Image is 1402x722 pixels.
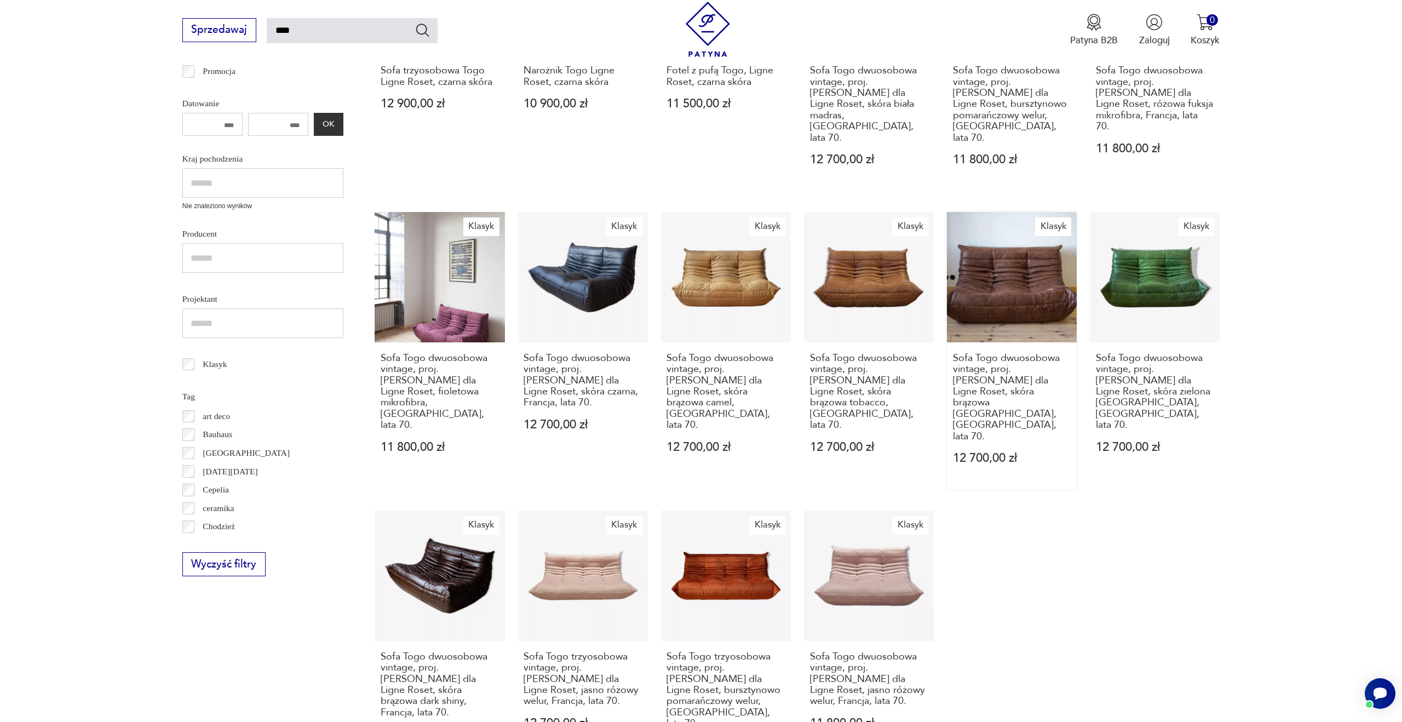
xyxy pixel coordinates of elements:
button: OK [314,113,343,136]
img: Patyna - sklep z meblami i dekoracjami vintage [680,2,736,57]
p: 12 700,00 zł [810,442,928,453]
h3: Sofa Togo dwuosobowa vintage, proj. [PERSON_NAME] dla Ligne Roset, bursztynowo pomarańczowy welur... [953,65,1071,144]
p: Patyna B2B [1070,34,1118,47]
p: Koszyk [1191,34,1220,47]
a: Sprzedawaj [182,26,256,35]
p: Ćmielów [203,538,234,552]
button: Sprzedawaj [182,18,256,42]
p: 12 700,00 zł [953,452,1071,464]
p: 11 800,00 zł [381,442,499,453]
p: Promocja [203,64,235,78]
h3: Sofa Togo dwuosobowa vintage, proj. [PERSON_NAME] dla Ligne Roset, jasno różowy welur, Francja, l... [810,651,928,707]
button: Szukaj [415,22,430,38]
p: Cepelia [203,483,229,497]
h3: Narożnik Togo Ligne Roset, czarna skóra [524,65,642,88]
div: 0 [1206,14,1218,26]
a: KlasykSofa Togo dwuosobowa vintage, proj. M. Ducaroy dla Ligne Roset, skóra brązowa dubai, Francj... [947,212,1077,490]
a: KlasykSofa Togo dwuosobowa vintage, proj. M. Ducaroy dla Ligne Roset, skóra zielona dubai, Francj... [1090,212,1220,490]
iframe: Smartsupp widget button [1365,678,1395,709]
p: 11 800,00 zł [953,154,1071,165]
p: Chodzież [203,519,235,534]
p: Tag [182,389,343,404]
h3: Fotel z pufą Togo, Ligne Roset, czarna skóra [666,65,785,88]
h3: Sofa Togo dwuosobowa vintage, proj. [PERSON_NAME] dla Ligne Roset, skóra biała madras, [GEOGRAPHI... [810,65,928,144]
p: 12 700,00 zł [810,154,928,165]
h3: Sofa Togo dwuosobowa vintage, proj. [PERSON_NAME] dla Ligne Roset, skóra brązowa camel, [GEOGRAPH... [666,353,785,431]
a: KlasykSofa Togo dwuosobowa vintage, proj. M. Ducaroy dla Ligne Roset, skóra brązowa camel, Francj... [661,212,791,490]
img: Ikona koszyka [1197,14,1214,31]
p: Producent [182,227,343,241]
p: Zaloguj [1139,34,1170,47]
h3: Sofa Togo dwuosobowa vintage, proj. [PERSON_NAME] dla Ligne Roset, różowa fuksja mikrofibra, Fran... [1096,65,1214,132]
h3: Sofa Togo dwuosobowa vintage, proj. [PERSON_NAME] dla Ligne Roset, skóra brązowa [GEOGRAPHIC_DATA... [953,353,1071,442]
p: Nie znaleziono wyników [182,201,343,211]
p: 12 700,00 zł [524,419,642,431]
p: [DATE][DATE] [203,465,257,479]
p: Datowanie [182,96,343,111]
a: Ikona medaluPatyna B2B [1070,14,1118,47]
h3: Sofa Togo trzyosobowa vintage, proj. [PERSON_NAME] dla Ligne Roset, jasno różowy welur, Francja, ... [524,651,642,707]
p: Kraj pochodzenia [182,152,343,166]
h3: Sofa Togo dwuosobowa vintage, proj. [PERSON_NAME] dla Ligne Roset, skóra brązowa tobacco, [GEOGRA... [810,353,928,431]
button: Patyna B2B [1070,14,1118,47]
img: Ikonka użytkownika [1146,14,1163,31]
h3: Sofa Togo dwuosobowa vintage, proj. [PERSON_NAME] dla Ligne Roset, skóra czarna, Francja, lata 70. [524,353,642,409]
p: art deco [203,409,230,423]
p: 12 700,00 zł [1096,442,1214,453]
a: KlasykSofa Togo dwuosobowa vintage, proj. M. Ducaroy dla Ligne Roset, skóra brązowa tobacco, Fran... [804,212,934,490]
h3: Sofa trzyosobowa Togo Ligne Roset, czarna skóra [381,65,499,88]
p: Projektant [182,292,343,306]
p: 11 500,00 zł [666,98,785,110]
a: KlasykSofa Togo dwuosobowa vintage, proj. M. Ducaroy dla Ligne Roset, skóra czarna, Francja, lata... [518,212,648,490]
p: 12 900,00 zł [381,98,499,110]
h3: Sofa Togo dwuosobowa vintage, proj. [PERSON_NAME] dla Ligne Roset, fioletowa mikrofibra, [GEOGRAP... [381,353,499,431]
p: ceramika [203,501,234,515]
p: Bauhaus [203,427,232,442]
a: KlasykSofa Togo dwuosobowa vintage, proj. M. Ducaroy dla Ligne Roset, fioletowa mikrofibra, Franc... [375,212,504,490]
button: Wyczyść filtry [182,552,266,576]
button: Zaloguj [1139,14,1170,47]
p: [GEOGRAPHIC_DATA] [203,446,290,460]
h3: Sofa Togo dwuosobowa vintage, proj. [PERSON_NAME] dla Ligne Roset, skóra zielona [GEOGRAPHIC_DATA... [1096,353,1214,431]
button: 0Koszyk [1191,14,1220,47]
img: Ikona medalu [1085,14,1102,31]
p: 10 900,00 zł [524,98,642,110]
p: 12 700,00 zł [666,442,785,453]
p: Klasyk [203,357,227,371]
p: 11 800,00 zł [1096,143,1214,154]
h3: Sofa Togo dwuosobowa vintage, proj. [PERSON_NAME] dla Ligne Roset, skóra brązowa dark shiny, Fran... [381,651,499,718]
